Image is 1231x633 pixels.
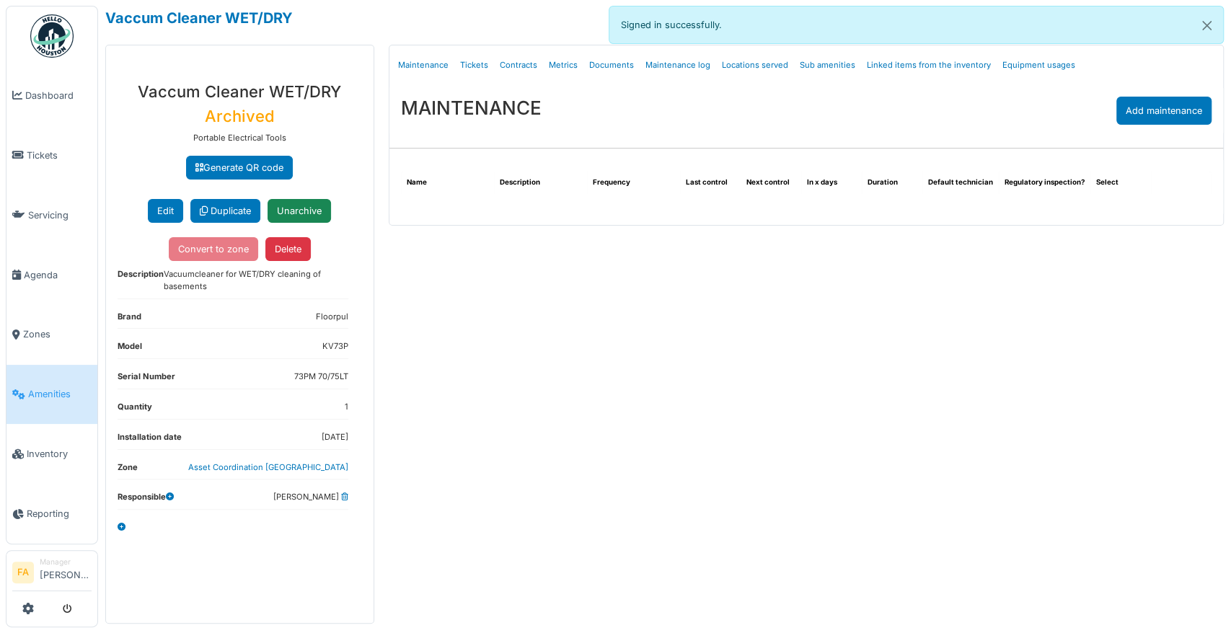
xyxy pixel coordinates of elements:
a: Servicing [6,185,97,245]
th: Last control [680,172,741,194]
dd: 73PM 70/75LT [294,371,348,383]
dd: 1 [345,401,348,413]
p: Portable Electrical Tools [118,132,362,144]
dt: Serial Number [118,371,175,389]
dt: Brand [118,311,141,329]
a: Reporting [6,484,97,544]
span: Reporting [27,507,92,521]
a: Maintenance [392,48,454,82]
img: Badge_color-CXgf-gQk.svg [30,14,74,58]
a: FA Manager[PERSON_NAME] [12,557,92,591]
li: [PERSON_NAME] [40,557,92,588]
a: Linked items from the inventory [861,48,997,82]
a: Vaccum Cleaner WET/DRY [105,9,293,27]
a: Tickets [6,125,97,185]
a: Duplicate [190,199,260,223]
dd: [PERSON_NAME] [273,491,348,503]
a: Maintenance log [640,48,716,82]
a: Equipment usages [997,48,1081,82]
a: Documents [583,48,640,82]
th: Duration [862,172,922,194]
th: Default technician [922,172,999,194]
a: Locations served [716,48,794,82]
h3: Archived [118,107,362,125]
span: Inventory [27,447,92,461]
h3: MAINTENANCE [401,97,542,119]
dd: [DATE] [322,431,348,443]
span: Agenda [24,268,92,282]
th: Description [494,172,587,194]
th: Name [401,172,494,194]
a: Amenities [6,365,97,425]
a: Zones [6,305,97,365]
span: Servicing [28,208,92,222]
th: Select [1090,172,1151,194]
dt: Responsible [118,491,174,509]
dd: KV73P [322,340,348,353]
th: Next control [741,172,801,194]
span: Zones [23,327,92,341]
dt: Zone [118,461,138,479]
a: Asset Coordination [GEOGRAPHIC_DATA] [188,462,348,472]
dt: Installation date [118,431,182,449]
h3: Vaccum Cleaner WET/DRY [118,82,362,101]
th: In x days [801,172,862,194]
span: Tickets [27,149,92,162]
dt: Description [118,268,164,298]
a: Dashboard [6,66,97,125]
dt: Model [118,340,142,358]
a: Tickets [454,48,494,82]
div: Signed in successfully. [609,6,1225,44]
a: Contracts [494,48,543,82]
a: Sub amenities [794,48,861,82]
button: Edit [148,199,183,223]
div: Manager [40,557,92,567]
a: Metrics [543,48,583,82]
button: Close [1191,6,1223,45]
dt: Quantity [118,401,152,419]
a: Agenda [6,245,97,305]
dd: Vacuumcleaner for WET/DRY cleaning of basements [164,268,348,293]
div: Delete [265,237,311,261]
a: Inventory [6,424,97,484]
a: Unarchive [268,199,331,223]
span: Amenities [28,387,92,401]
span: Dashboard [25,89,92,102]
dd: Floorpul [316,311,348,323]
th: Frequency [587,172,680,194]
a: Generate QR code [186,156,293,180]
th: Regulatory inspection? [999,172,1090,194]
div: Add maintenance [1116,97,1212,125]
li: FA [12,562,34,583]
